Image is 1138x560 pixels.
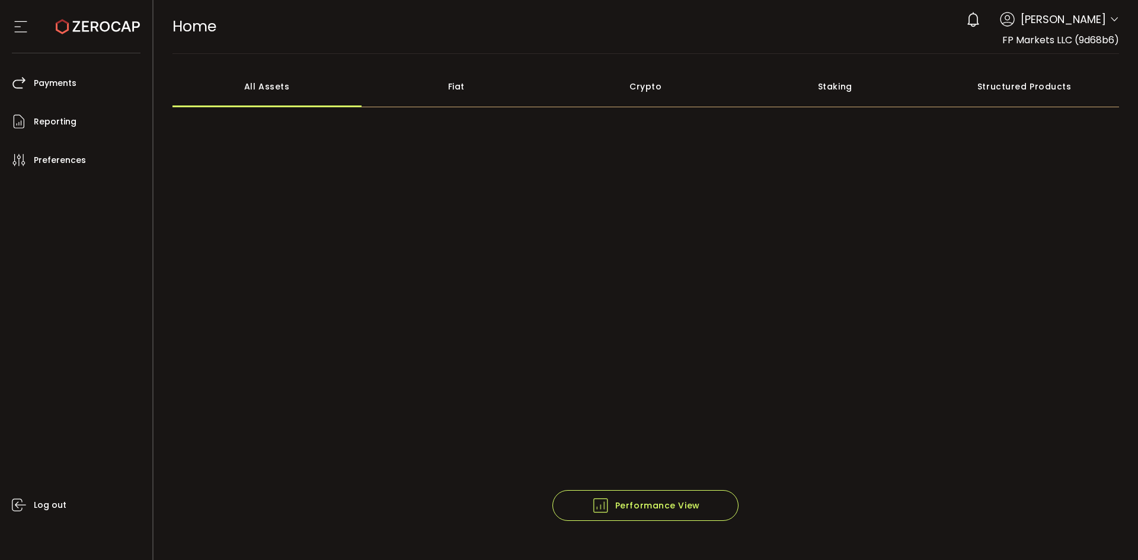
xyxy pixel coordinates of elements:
button: Performance View [552,490,739,521]
span: [PERSON_NAME] [1021,11,1106,27]
span: Performance View [592,497,700,514]
span: Payments [34,75,76,92]
div: Structured Products [930,66,1120,107]
span: Reporting [34,113,76,130]
span: FP Markets LLC (9d68b6) [1002,33,1119,47]
span: Log out [34,497,66,514]
div: Fiat [362,66,551,107]
div: All Assets [172,66,362,107]
iframe: Chat Widget [1079,503,1138,560]
span: Preferences [34,152,86,169]
span: Home [172,16,216,37]
div: Staking [740,66,930,107]
div: Crypto [551,66,741,107]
